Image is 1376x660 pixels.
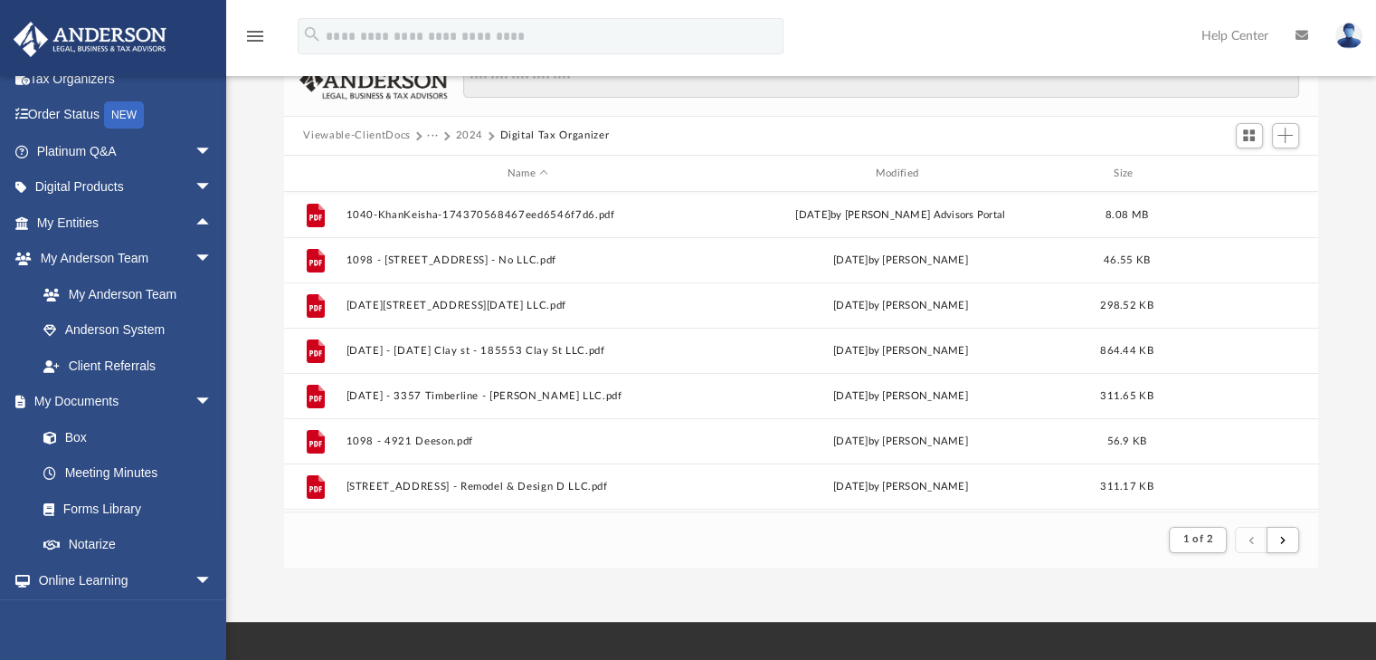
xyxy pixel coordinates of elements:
a: My Anderson Team [25,276,222,312]
div: [DATE] by [PERSON_NAME] [718,253,1083,269]
span: arrow_drop_down [195,241,231,278]
a: Order StatusNEW [13,97,240,134]
a: Tax Organizers [13,61,240,97]
button: 1 of 2 [1169,527,1226,552]
span: arrow_drop_down [195,133,231,170]
button: [DATE][STREET_ADDRESS][DATE] LLC.pdf [346,300,710,311]
span: arrow_drop_down [195,562,231,599]
a: My Anderson Teamarrow_drop_down [13,241,231,277]
button: [DATE] - 3357 Timberline - [PERSON_NAME] LLC.pdf [346,390,710,402]
button: 1098 - 4921 Deeson.pdf [346,435,710,447]
span: 311.65 KB [1100,391,1153,401]
span: 1 of 2 [1182,534,1212,544]
div: Modified [717,166,1082,182]
button: Switch to Grid View [1236,123,1263,148]
div: [DATE] by [PERSON_NAME] [718,434,1083,450]
button: Add [1272,123,1299,148]
button: Viewable-ClientDocs [303,128,410,144]
div: Name [345,166,709,182]
i: menu [244,25,266,47]
div: [DATE] by [PERSON_NAME] [718,479,1083,495]
span: 8.08 MB [1106,210,1148,220]
span: 46.55 KB [1103,255,1149,265]
button: 1098 - [STREET_ADDRESS] - No LLC.pdf [346,254,710,266]
span: 311.17 KB [1100,482,1153,492]
span: 298.52 KB [1100,301,1153,311]
button: [STREET_ADDRESS] - Remodel & Design D LLC.pdf [346,481,710,493]
a: Box [25,419,222,455]
a: Platinum Q&Aarrow_drop_down [13,133,240,169]
div: [DATE] by [PERSON_NAME] [718,298,1083,314]
input: Search files and folders [463,63,1298,98]
span: 56.9 KB [1106,436,1146,446]
span: arrow_drop_down [195,384,231,421]
a: menu [244,34,266,47]
a: Notarize [25,527,231,563]
button: [DATE] - [DATE] Clay st - 185553 Clay St LLC.pdf [346,345,710,357]
a: Courses [25,598,231,635]
a: My Entitiesarrow_drop_up [13,205,240,241]
a: Forms Library [25,491,222,527]
a: Online Learningarrow_drop_down [13,562,231,598]
a: My Documentsarrow_drop_down [13,384,231,420]
span: arrow_drop_up [195,205,231,242]
div: Size [1090,166,1162,182]
a: Digital Productsarrow_drop_down [13,169,240,206]
button: ··· [427,128,439,144]
div: [DATE] by [PERSON_NAME] [718,343,1083,359]
div: [DATE] by [PERSON_NAME] Advisors Portal [718,207,1083,224]
span: arrow_drop_down [195,169,231,206]
div: NEW [104,101,144,129]
div: [DATE] by [PERSON_NAME] [718,388,1083,405]
div: id [1171,166,1297,182]
img: Anderson Advisors Platinum Portal [8,22,172,57]
button: 1040-KhanKeisha-174370568467eed6546f7d6.pdf [346,209,710,221]
span: 864.44 KB [1100,346,1153,356]
button: Digital Tax Organizer [499,128,609,144]
i: search [302,24,322,44]
div: grid [284,192,1319,512]
a: Client Referrals [25,348,231,384]
button: 2024 [455,128,483,144]
img: User Pic [1335,23,1362,49]
div: id [291,166,337,182]
a: Anderson System [25,312,231,349]
a: Meeting Minutes [25,455,231,492]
